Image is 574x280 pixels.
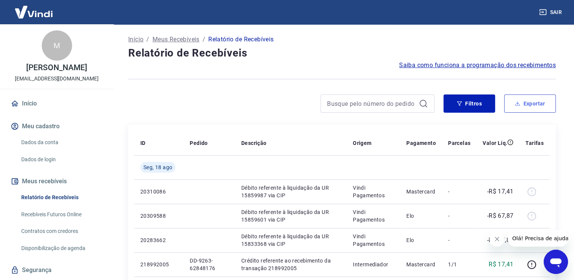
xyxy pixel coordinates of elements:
p: Crédito referente ao recebimento da transação 218992005 [241,257,341,272]
div: M [42,30,72,61]
input: Busque pelo número do pedido [327,98,416,109]
p: Relatório de Recebíveis [208,35,274,44]
h4: Relatório de Recebíveis [128,46,556,61]
span: Olá! Precisa de ajuda? [5,5,64,11]
p: Elo [406,212,436,220]
a: Saiba como funciona a programação dos recebimentos [399,61,556,70]
button: Exportar [504,94,556,113]
p: Vindi Pagamentos [353,184,394,199]
p: Descrição [241,139,267,147]
img: Vindi [9,0,58,24]
a: Relatório de Recebíveis [18,190,104,205]
p: Parcelas [448,139,470,147]
p: Elo [406,236,436,244]
p: ID [140,139,146,147]
a: Início [128,35,143,44]
p: -R$ 67,87 [487,236,514,245]
iframe: Mensagem da empresa [508,230,568,247]
p: 20283662 [140,236,178,244]
p: Vindi Pagamentos [353,233,394,248]
span: Seg, 18 ago [143,164,172,171]
a: Disponibilização de agenda [18,241,104,256]
p: Débito referente à liquidação da UR 15859601 via CIP [241,208,341,223]
a: Segurança [9,262,104,278]
iframe: Fechar mensagem [489,231,505,247]
p: / [146,35,149,44]
p: Valor Líq. [483,139,507,147]
p: - [448,188,470,195]
p: Débito referente à liquidação da UR 15859987 via CIP [241,184,341,199]
a: Início [9,95,104,112]
a: Dados da conta [18,135,104,150]
p: Vindi Pagamentos [353,208,394,223]
p: Pedido [190,139,208,147]
a: Meus Recebíveis [153,35,200,44]
p: 1/1 [448,261,470,268]
a: Recebíveis Futuros Online [18,207,104,222]
p: -R$ 17,41 [487,187,514,196]
button: Sair [538,5,565,19]
p: 218992005 [140,261,178,268]
p: / [203,35,205,44]
a: Contratos com credores [18,223,104,239]
a: Dados de login [18,152,104,167]
p: [EMAIL_ADDRESS][DOMAIN_NAME] [15,75,99,83]
p: Débito referente à liquidação da UR 15833368 via CIP [241,233,341,248]
p: Tarifas [525,139,544,147]
p: R$ 17,41 [489,260,513,269]
button: Meus recebíveis [9,173,104,190]
p: 20309588 [140,212,178,220]
button: Meu cadastro [9,118,104,135]
p: Intermediador [353,261,394,268]
p: Pagamento [406,139,436,147]
button: Filtros [443,94,495,113]
p: -R$ 67,87 [487,211,514,220]
p: - [448,212,470,220]
p: - [448,236,470,244]
iframe: Botão para abrir a janela de mensagens [544,250,568,274]
p: DD-9263-62848176 [190,257,229,272]
p: 20310086 [140,188,178,195]
p: Mastercard [406,188,436,195]
p: Origem [353,139,371,147]
p: Mastercard [406,261,436,268]
p: [PERSON_NAME] [26,64,87,72]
